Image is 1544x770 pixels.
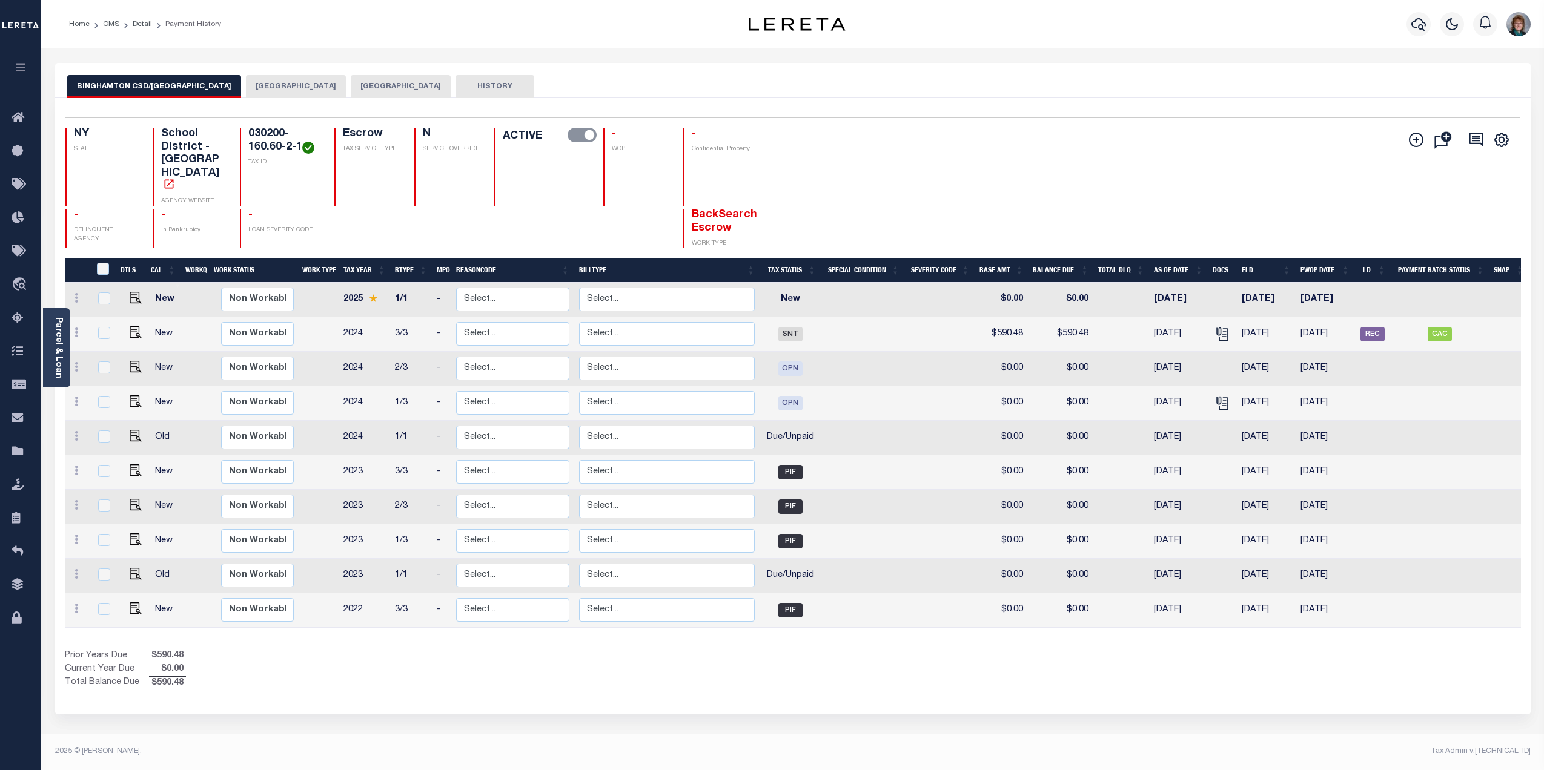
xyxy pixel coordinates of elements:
td: 3/3 [390,593,432,628]
td: - [432,386,451,421]
td: 3/3 [390,317,432,352]
td: [DATE] [1237,317,1296,352]
th: As of Date: activate to sort column ascending [1149,258,1208,283]
th: Base Amt: activate to sort column ascending [975,258,1029,283]
td: 2022 [339,593,391,628]
th: CAL: activate to sort column ascending [146,258,181,283]
td: New [150,317,187,352]
td: [DATE] [1149,283,1208,317]
h4: NY [74,128,138,141]
th: WorkQ [181,258,209,283]
button: [GEOGRAPHIC_DATA] [246,75,346,98]
button: [GEOGRAPHIC_DATA] [351,75,451,98]
td: $0.00 [975,593,1029,628]
td: $0.00 [975,524,1029,559]
td: New [150,455,187,490]
td: New [150,524,187,559]
span: - [692,128,696,139]
div: Tax Admin v.[TECHNICAL_ID] [802,746,1531,757]
td: New [150,352,187,386]
th: ReasonCode: activate to sort column ascending [451,258,574,283]
a: Home [69,21,90,28]
td: 3/3 [390,455,432,490]
td: [DATE] [1296,524,1354,559]
td: [DATE] [1237,559,1296,593]
td: $0.00 [1028,421,1093,455]
td: 2/3 [390,352,432,386]
label: ACTIVE [503,128,542,145]
td: [DATE] [1296,490,1354,524]
td: [DATE] [1149,386,1208,421]
img: Star.svg [369,294,377,302]
td: 2024 [339,386,391,421]
td: New [150,593,187,628]
td: 2/3 [390,490,432,524]
th: Payment Batch Status: activate to sort column ascending [1391,258,1489,283]
th: Docs [1208,258,1237,283]
th: Special Condition: activate to sort column ascending [821,258,904,283]
td: - [432,559,451,593]
td: [DATE] [1296,317,1354,352]
h4: School District - [GEOGRAPHIC_DATA] [161,128,225,193]
td: [DATE] [1296,386,1354,421]
td: - [432,593,451,628]
td: 1/3 [390,386,432,421]
td: 2024 [339,421,391,455]
td: [DATE] [1149,317,1208,352]
th: Tax Status: activate to sort column ascending [760,258,821,283]
td: Total Balance Due [65,676,149,689]
span: PIF [778,603,803,617]
td: - [432,421,451,455]
span: CAC [1428,327,1452,341]
span: $590.48 [149,650,186,663]
td: [DATE] [1149,490,1208,524]
th: Work Type [297,258,339,283]
td: Due/Unpaid [760,421,821,455]
th: &nbsp; [89,258,116,283]
td: $0.00 [1028,455,1093,490]
td: $0.00 [1028,524,1093,559]
td: New [760,283,821,317]
td: - [432,455,451,490]
td: - [432,283,451,317]
td: 2023 [339,455,391,490]
th: Balance Due: activate to sort column ascending [1028,258,1093,283]
td: [DATE] [1149,559,1208,593]
td: $0.00 [1028,283,1093,317]
td: New [150,490,187,524]
td: 1/3 [390,524,432,559]
button: BINGHAMTON CSD/[GEOGRAPHIC_DATA] [67,75,241,98]
p: TAX SERVICE TYPE [343,145,400,154]
td: [DATE] [1149,352,1208,386]
th: Severity Code: activate to sort column ascending [904,258,975,283]
h4: Escrow [343,128,400,141]
td: Old [150,421,187,455]
td: - [432,352,451,386]
td: 2024 [339,317,391,352]
td: [DATE] [1296,421,1354,455]
td: Prior Years Due [65,650,149,663]
th: LD: activate to sort column ascending [1354,258,1391,283]
td: $0.00 [1028,559,1093,593]
th: PWOP Date: activate to sort column ascending [1296,258,1354,283]
td: 2023 [339,559,391,593]
td: $0.00 [975,352,1029,386]
td: [DATE] [1149,455,1208,490]
th: Total DLQ: activate to sort column ascending [1093,258,1149,283]
span: REC [1360,327,1385,341]
td: $0.00 [975,386,1029,421]
td: [DATE] [1296,593,1354,628]
td: [DATE] [1237,386,1296,421]
td: $0.00 [975,283,1029,317]
td: [DATE] [1237,421,1296,455]
span: - [74,209,78,220]
td: 2024 [339,352,391,386]
th: DTLS [116,258,146,283]
button: HISTORY [456,75,534,98]
span: PIF [778,534,803,548]
p: TAX ID [248,158,320,167]
h4: 030200-160.60-2-1 [248,128,320,154]
td: [DATE] [1237,524,1296,559]
span: PIF [778,499,803,514]
td: - [432,490,451,524]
